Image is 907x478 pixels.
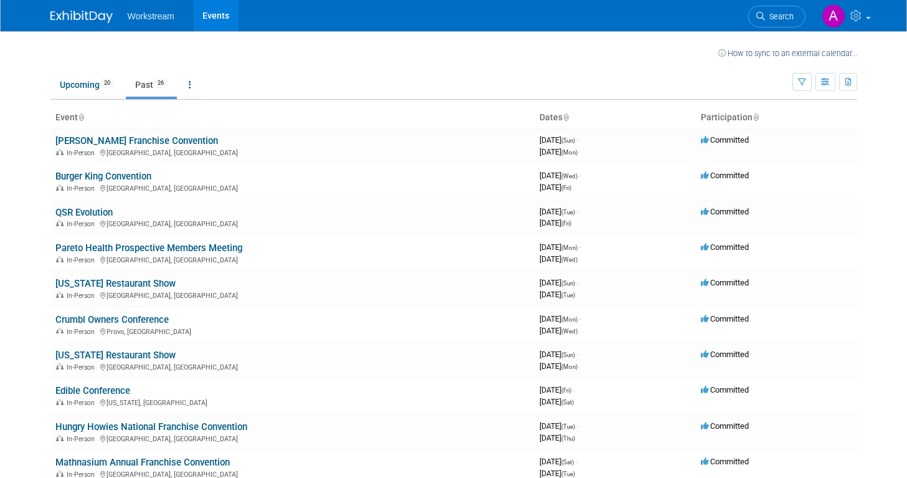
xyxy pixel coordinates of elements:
span: (Fri) [561,184,571,191]
span: [DATE] [539,147,577,156]
img: In-Person Event [56,149,64,155]
span: (Fri) [561,220,571,227]
span: - [577,135,579,145]
span: (Mon) [561,363,577,370]
span: - [577,421,579,431]
span: [DATE] [539,218,571,227]
span: In-Person [67,363,98,371]
span: (Tue) [561,292,575,299]
span: [DATE] [539,278,579,287]
div: [GEOGRAPHIC_DATA], [GEOGRAPHIC_DATA] [55,218,529,228]
span: Committed [701,242,749,252]
img: In-Person Event [56,399,64,405]
span: (Sun) [561,137,575,144]
span: [DATE] [539,314,581,323]
img: In-Person Event [56,184,64,191]
div: [GEOGRAPHIC_DATA], [GEOGRAPHIC_DATA] [55,433,529,443]
span: In-Person [67,184,98,193]
span: [DATE] [539,397,574,406]
a: Sort by Start Date [563,112,569,122]
th: Dates [534,107,696,128]
a: Sort by Participation Type [753,112,759,122]
img: In-Person Event [56,363,64,370]
span: Committed [701,278,749,287]
span: [DATE] [539,326,577,335]
div: [US_STATE], [GEOGRAPHIC_DATA] [55,397,529,407]
span: Committed [701,207,749,216]
span: Committed [701,457,749,466]
img: In-Person Event [56,220,64,226]
div: [GEOGRAPHIC_DATA], [GEOGRAPHIC_DATA] [55,147,529,157]
span: [DATE] [539,433,575,442]
span: [DATE] [539,350,579,359]
a: Sort by Event Name [78,112,84,122]
img: In-Person Event [56,471,64,477]
a: Upcoming20 [50,73,123,97]
div: Provo, [GEOGRAPHIC_DATA] [55,326,529,336]
th: Participation [696,107,857,128]
span: 26 [154,79,168,88]
span: Committed [701,135,749,145]
span: In-Person [67,399,98,407]
span: Committed [701,385,749,394]
span: - [576,457,577,466]
span: (Mon) [561,149,577,156]
span: [DATE] [539,254,577,264]
span: [DATE] [539,290,575,299]
span: Committed [701,171,749,180]
a: Past26 [126,73,177,97]
span: (Sun) [561,351,575,358]
a: [US_STATE] Restaurant Show [55,278,176,289]
span: [DATE] [539,135,579,145]
span: [DATE] [539,183,571,192]
span: In-Person [67,292,98,300]
a: Burger King Convention [55,171,151,182]
span: In-Person [67,328,98,336]
span: In-Person [67,435,98,443]
span: - [579,314,581,323]
span: In-Person [67,256,98,264]
span: [DATE] [539,469,575,478]
a: Edible Conference [55,385,130,396]
a: [PERSON_NAME] Franchise Convention [55,135,218,146]
span: - [577,350,579,359]
span: (Sat) [561,399,574,406]
span: (Tue) [561,423,575,430]
span: - [579,171,581,180]
a: Mathnasium Annual Franchise Convention [55,457,230,468]
span: [DATE] [539,242,581,252]
span: [DATE] [539,385,575,394]
img: ExhibitDay [50,11,113,23]
span: 20 [100,79,114,88]
th: Event [50,107,534,128]
span: - [577,278,579,287]
span: In-Person [67,220,98,228]
div: [GEOGRAPHIC_DATA], [GEOGRAPHIC_DATA] [55,254,529,264]
span: Committed [701,314,749,323]
span: Workstream [128,11,174,21]
span: (Mon) [561,316,577,323]
span: In-Person [67,149,98,157]
span: (Tue) [561,209,575,216]
span: [DATE] [539,207,579,216]
span: (Mon) [561,244,577,251]
span: (Sat) [561,459,574,466]
img: In-Person Event [56,435,64,441]
a: Search [748,6,805,27]
span: [DATE] [539,361,577,371]
img: In-Person Event [56,328,64,334]
span: - [577,207,579,216]
span: (Wed) [561,173,577,179]
div: [GEOGRAPHIC_DATA], [GEOGRAPHIC_DATA] [55,290,529,300]
span: [DATE] [539,171,581,180]
a: [US_STATE] Restaurant Show [55,350,176,361]
span: - [579,242,581,252]
a: Crumbl Owners Conference [55,314,169,325]
img: In-Person Event [56,292,64,298]
a: QSR Evolution [55,207,113,218]
a: How to sync to an external calendar... [718,49,857,58]
span: (Wed) [561,256,577,263]
span: Committed [701,350,749,359]
a: Hungry Howies National Franchise Convention [55,421,247,433]
img: Annabelle Gu [822,4,845,28]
